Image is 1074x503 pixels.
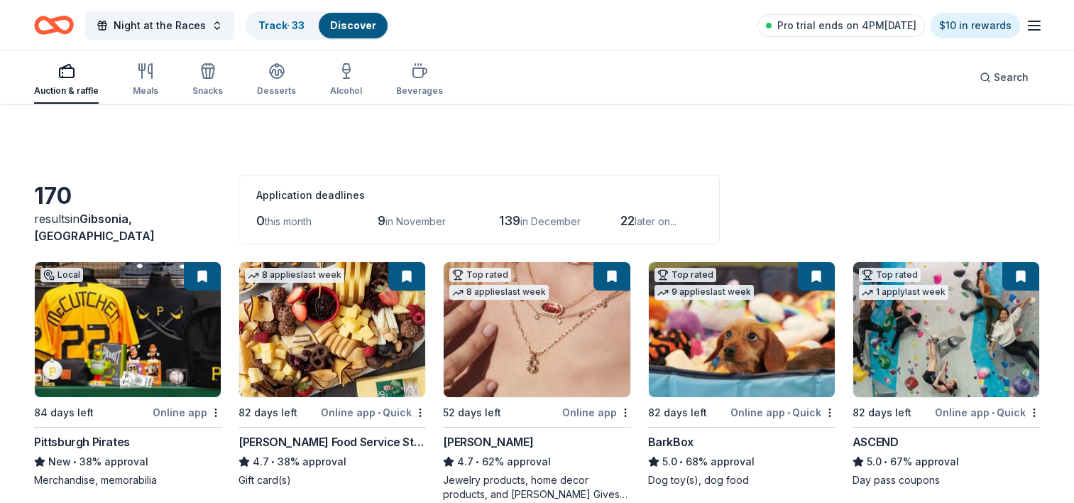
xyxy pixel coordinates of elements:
[777,17,916,34] span: Pro trial ends on 4PM[DATE]
[648,433,694,450] div: BarkBox
[443,453,630,470] div: 62% approval
[245,268,344,283] div: 8 applies last week
[499,213,520,228] span: 139
[385,215,446,227] span: in November
[992,407,994,418] span: •
[321,404,426,421] div: Online app Quick
[246,11,389,40] button: Track· 33Discover
[272,456,275,467] span: •
[48,453,71,470] span: New
[34,57,99,104] button: Auction & raffle
[757,14,925,37] a: Pro trial ends on 4PM[DATE]
[34,473,221,487] div: Merchandise, memorabilia
[239,433,426,450] div: [PERSON_NAME] Food Service Store
[34,9,74,42] a: Home
[378,407,380,418] span: •
[239,261,426,487] a: Image for Gordon Food Service Store8 applieslast week82 days leftOnline app•Quick[PERSON_NAME] Fo...
[520,215,581,227] span: in December
[654,285,754,300] div: 9 applies last week
[34,210,221,244] div: results
[35,262,221,397] img: Image for Pittsburgh Pirates
[476,456,480,467] span: •
[239,262,425,397] img: Image for Gordon Food Service Store
[443,473,630,502] div: Jewelry products, home decor products, and [PERSON_NAME] Gives Back event in-store or online (or ...
[330,19,376,31] a: Discover
[257,85,296,97] div: Desserts
[153,404,221,421] div: Online app
[253,453,269,470] span: 4.7
[935,404,1040,421] div: Online app Quick
[443,433,533,450] div: [PERSON_NAME]
[649,262,835,397] img: Image for BarkBox
[994,69,1029,86] span: Search
[648,473,835,487] div: Dog toy(s), dog food
[635,215,676,227] span: later on...
[730,404,835,421] div: Online app Quick
[443,404,501,421] div: 52 days left
[239,404,297,421] div: 82 days left
[256,213,265,228] span: 0
[787,407,790,418] span: •
[679,456,683,467] span: •
[192,57,223,104] button: Snacks
[859,285,948,300] div: 1 apply last week
[449,285,549,300] div: 8 applies last week
[648,261,835,487] a: Image for BarkBoxTop rated9 applieslast week82 days leftOnline app•QuickBarkBox5.0•68% approvalDo...
[853,473,1040,487] div: Day pass coupons
[968,63,1040,92] button: Search
[648,404,707,421] div: 82 days left
[867,453,882,470] span: 5.0
[258,19,305,31] a: Track· 33
[265,215,312,227] span: this month
[853,404,911,421] div: 82 days left
[34,212,155,243] span: Gibsonia, [GEOGRAPHIC_DATA]
[34,404,94,421] div: 84 days left
[34,212,155,243] span: in
[133,85,158,97] div: Meals
[853,262,1039,397] img: Image for ASCEND
[256,187,702,204] div: Application deadlines
[859,268,921,282] div: Top rated
[34,182,221,210] div: 170
[330,85,362,97] div: Alcohol
[620,213,635,228] span: 22
[192,85,223,97] div: Snacks
[853,261,1040,487] a: Image for ASCENDTop rated1 applylast week82 days leftOnline app•QuickASCEND5.0•67% approvalDay pa...
[648,453,835,470] div: 68% approval
[662,453,677,470] span: 5.0
[853,433,899,450] div: ASCEND
[449,268,511,282] div: Top rated
[34,453,221,470] div: 38% approval
[884,456,887,467] span: •
[378,213,385,228] span: 9
[396,57,443,104] button: Beverages
[931,13,1020,38] a: $10 in rewards
[114,17,206,34] span: Night at the Races
[239,453,426,470] div: 38% approval
[34,261,221,487] a: Image for Pittsburgh PiratesLocal84 days leftOnline appPittsburgh PiratesNew•38% approvalMerchand...
[34,433,130,450] div: Pittsburgh Pirates
[853,453,1040,470] div: 67% approval
[73,456,77,467] span: •
[457,453,473,470] span: 4.7
[34,85,99,97] div: Auction & raffle
[396,85,443,97] div: Beverages
[40,268,83,282] div: Local
[239,473,426,487] div: Gift card(s)
[443,261,630,502] a: Image for Kendra ScottTop rated8 applieslast week52 days leftOnline app[PERSON_NAME]4.7•62% appro...
[330,57,362,104] button: Alcohol
[654,268,716,282] div: Top rated
[444,262,630,397] img: Image for Kendra Scott
[257,57,296,104] button: Desserts
[133,57,158,104] button: Meals
[85,11,234,40] button: Night at the Races
[562,404,631,421] div: Online app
